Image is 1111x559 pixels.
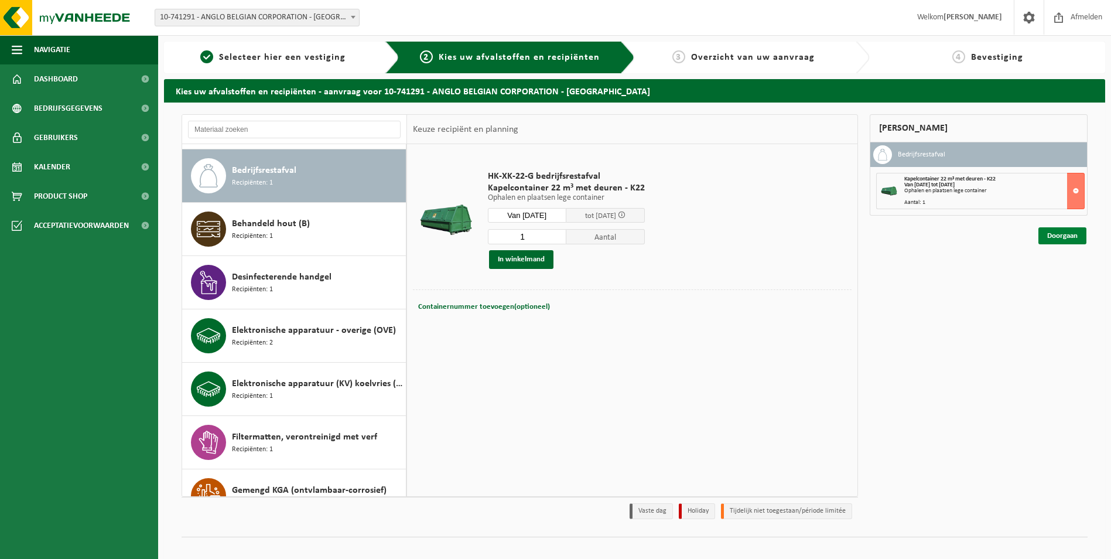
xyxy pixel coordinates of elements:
span: 10-741291 - ANGLO BELGIAN CORPORATION - GENT [155,9,360,26]
span: Recipiënten: 1 [232,391,273,402]
span: Aantal [566,229,645,244]
span: Bevestiging [971,53,1023,62]
span: Navigatie [34,35,70,64]
a: Doorgaan [1038,227,1086,244]
span: Recipiënten: 1 [232,231,273,242]
a: 1Selecteer hier een vestiging [170,50,376,64]
span: Recipiënten: 1 [232,444,273,455]
span: Bedrijfsgegevens [34,94,102,123]
span: Containernummer toevoegen(optioneel) [418,303,550,311]
h3: Bedrijfsrestafval [898,145,945,164]
button: Containernummer toevoegen(optioneel) [417,299,551,315]
li: Vaste dag [630,503,673,519]
div: [PERSON_NAME] [870,114,1088,142]
span: Bedrijfsrestafval [232,163,296,178]
input: Selecteer datum [488,208,566,223]
input: Materiaal zoeken [188,121,401,138]
span: tot [DATE] [585,212,616,220]
span: Elektronische apparatuur (KV) koelvries (huishoudelijk) [232,377,403,391]
span: Filtermatten, verontreinigd met verf [232,430,377,444]
span: Selecteer hier een vestiging [219,53,346,62]
span: Acceptatievoorwaarden [34,211,129,240]
span: 3 [672,50,685,63]
div: Keuze recipiënt en planning [407,115,524,144]
p: Ophalen en plaatsen lege container [488,194,645,202]
span: Overzicht van uw aanvraag [691,53,815,62]
span: Kapelcontainer 22 m³ met deuren - K22 [904,176,996,182]
span: Recipiënten: 1 [232,284,273,295]
span: Kies uw afvalstoffen en recipiënten [439,53,600,62]
span: Gemengd KGA (ontvlambaar-corrosief) [232,483,387,497]
span: Elektronische apparatuur - overige (OVE) [232,323,396,338]
span: 10-741291 - ANGLO BELGIAN CORPORATION - GENT [155,9,359,26]
span: Behandeld hout (B) [232,217,310,231]
div: Ophalen en plaatsen lege container [904,188,1084,194]
button: Filtermatten, verontreinigd met verf Recipiënten: 1 [182,416,406,469]
div: Aantal: 1 [904,200,1084,206]
span: Recipiënten: 1 [232,178,273,189]
span: Kapelcontainer 22 m³ met deuren - K22 [488,182,645,194]
span: Recipiënten: 2 [232,338,273,349]
span: 2 [420,50,433,63]
span: HK-XK-22-G bedrijfsrestafval [488,171,645,182]
h2: Kies uw afvalstoffen en recipiënten - aanvraag voor 10-741291 - ANGLO BELGIAN CORPORATION - [GEOG... [164,79,1105,102]
strong: Van [DATE] tot [DATE] [904,182,955,188]
span: Desinfecterende handgel [232,270,331,284]
button: Bedrijfsrestafval Recipiënten: 1 [182,149,406,203]
span: Kalender [34,152,70,182]
strong: [PERSON_NAME] [944,13,1002,22]
span: Dashboard [34,64,78,94]
span: 1 [200,50,213,63]
button: Elektronische apparatuur (KV) koelvries (huishoudelijk) Recipiënten: 1 [182,363,406,416]
span: 4 [952,50,965,63]
button: Desinfecterende handgel Recipiënten: 1 [182,256,406,309]
button: In winkelmand [489,250,553,269]
button: Behandeld hout (B) Recipiënten: 1 [182,203,406,256]
button: Gemengd KGA (ontvlambaar-corrosief) [182,469,406,523]
span: Product Shop [34,182,87,211]
li: Tijdelijk niet toegestaan/période limitée [721,503,852,519]
span: Gebruikers [34,123,78,152]
li: Holiday [679,503,715,519]
button: Elektronische apparatuur - overige (OVE) Recipiënten: 2 [182,309,406,363]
